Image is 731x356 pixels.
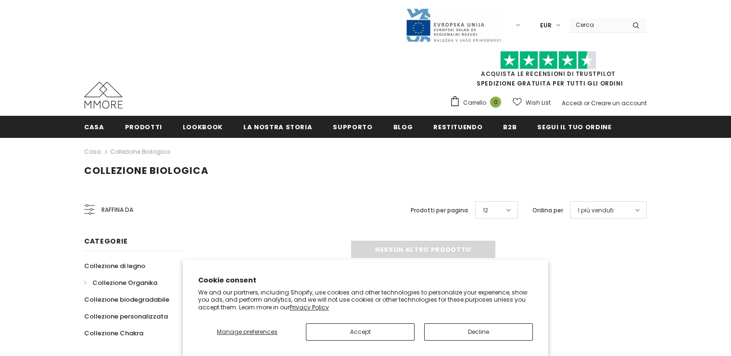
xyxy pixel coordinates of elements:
[84,82,123,109] img: Casi MMORE
[92,278,157,287] span: Collezione Organika
[110,147,170,156] a: Collezione biologica
[578,206,614,215] span: I più venduti
[570,18,625,32] input: Search Site
[84,308,168,325] a: Collezione personalizzata
[537,123,611,132] span: Segui il tuo ordine
[513,94,551,111] a: Wish List
[411,206,468,215] label: Prodotti per pagina
[540,21,552,30] span: EUR
[183,116,223,137] a: Lookbook
[217,328,277,336] span: Manage preferences
[84,146,101,158] a: Casa
[84,258,145,274] a: Collezione di legno
[532,206,563,215] label: Ordina per
[84,261,145,270] span: Collezione di legno
[591,99,647,107] a: Creare un account
[84,291,169,308] a: Collezione biodegradabile
[500,51,596,70] img: Fidati di Pilot Stars
[84,123,104,132] span: Casa
[84,295,169,304] span: Collezione biodegradabile
[198,289,533,311] p: We and our partners, including Shopify, use cookies and other technologies to personalize your ex...
[290,303,329,311] a: Privacy Policy
[84,274,157,291] a: Collezione Organika
[393,123,413,132] span: Blog
[405,8,502,43] img: Javni Razpis
[84,164,209,177] span: Collezione biologica
[84,236,127,246] span: Categorie
[183,123,223,132] span: Lookbook
[424,323,533,341] button: Decline
[393,116,413,137] a: Blog
[450,96,506,110] a: Carrello 0
[333,116,372,137] a: supporto
[481,70,616,78] a: Acquista le recensioni di TrustPilot
[537,116,611,137] a: Segui il tuo ordine
[243,123,312,132] span: La nostra storia
[503,123,517,132] span: B2B
[503,116,517,137] a: B2B
[125,116,162,137] a: Prodotti
[84,325,143,342] a: Collezione Chakra
[333,123,372,132] span: supporto
[125,123,162,132] span: Prodotti
[198,275,533,285] h2: Cookie consent
[450,55,647,87] span: SPEDIZIONE GRATUITA PER TUTTI GLI ORDINI
[433,116,482,137] a: Restituendo
[483,206,488,215] span: 12
[306,323,415,341] button: Accept
[101,205,133,215] span: Raffina da
[526,98,551,108] span: Wish List
[405,21,502,29] a: Javni Razpis
[84,312,168,321] span: Collezione personalizzata
[198,323,296,341] button: Manage preferences
[243,116,312,137] a: La nostra storia
[490,97,501,108] span: 0
[584,99,590,107] span: or
[562,99,582,107] a: Accedi
[84,116,104,137] a: Casa
[433,123,482,132] span: Restituendo
[84,329,143,338] span: Collezione Chakra
[463,98,486,108] span: Carrello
